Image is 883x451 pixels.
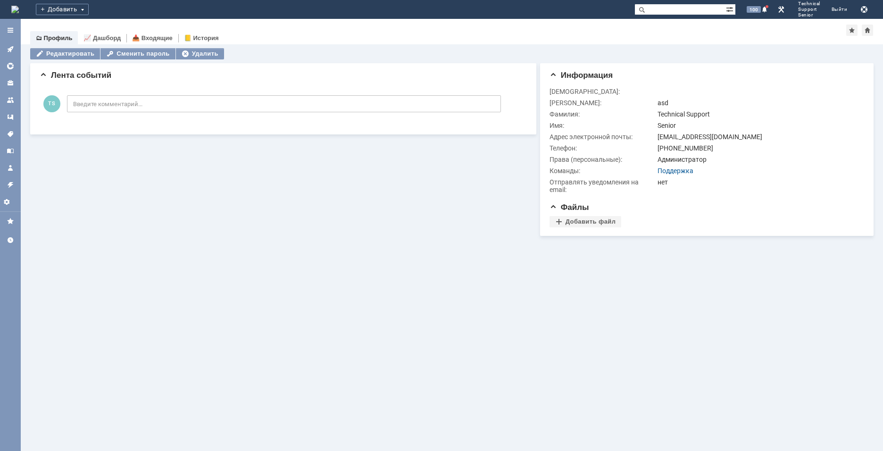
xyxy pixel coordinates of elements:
div: Добавить в избранное [846,25,858,36]
a: База знаний [3,143,18,159]
div: [EMAIL_ADDRESS][DOMAIN_NAME] [658,133,859,141]
a: 📥 Входящие [132,34,173,42]
div: Отправлять уведомления на email: [550,178,656,193]
div: Имя: [550,122,656,129]
div: Телефон: [550,144,656,152]
a: Поддержка [658,167,693,175]
div: нет [658,178,859,186]
img: logo [11,6,19,13]
a: Клиенты [3,75,18,91]
a: Активности [3,42,18,57]
a: Общая аналитика [3,58,18,74]
button: Сохранить лог [858,4,870,15]
div: Права (персональные): [550,156,656,163]
a: Теги [3,126,18,142]
span: Support [798,7,820,12]
a: 📈 Дашборд [83,34,121,42]
a: 🗂 Профиль [36,34,72,42]
div: Фамилия: [550,110,656,118]
div: Адрес электронной почты: [550,133,656,141]
div: Администратор [658,156,859,163]
div: Сделать домашней страницей [862,25,873,36]
a: Перейти на домашнюю страницу [11,6,19,13]
a: 📒 История [184,34,219,42]
span: Лента событий [40,71,111,80]
span: 100 [747,6,761,13]
a: Шаблоны комментариев [3,109,18,125]
div: Technical Support [658,110,859,118]
a: Настройки [3,194,18,209]
div: Добавить [36,4,89,15]
span: Информация [550,71,613,80]
span: TS [43,95,60,112]
a: Команды и агенты [3,92,18,108]
div: Senior [658,122,859,129]
span: Senior [798,12,820,18]
div: [PHONE_NUMBER] [658,144,859,152]
a: Перейти в интерфейс администратора [775,4,787,15]
div: [PERSON_NAME]: [550,99,656,107]
div: [DEMOGRAPHIC_DATA]: [550,88,656,95]
span: Настройки [3,198,18,206]
div: asd [658,99,859,107]
a: Правила автоматизации [3,177,18,192]
span: Расширенный поиск [726,4,735,13]
div: Команды: [550,167,656,175]
span: Файлы [550,203,589,212]
a: Мой профиль [3,160,18,175]
span: Technical [798,1,820,7]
